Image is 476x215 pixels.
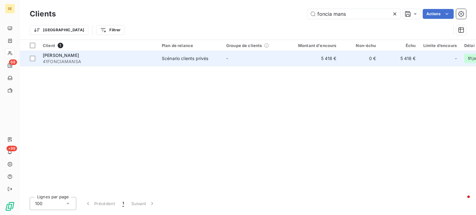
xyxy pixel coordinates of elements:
[380,51,420,66] td: 5 418 €
[226,43,262,48] span: Groupe de clients
[162,55,208,62] div: Scénario clients privés
[35,200,42,207] span: 100
[81,197,119,210] button: Précédent
[43,58,154,65] span: 41FONCIAMANSA
[226,56,228,61] span: -
[423,43,457,48] div: Limite d’encours
[119,197,128,210] button: 1
[30,8,56,19] h3: Clients
[7,146,17,151] span: +99
[344,43,376,48] div: Non-échu
[455,55,457,62] span: -
[30,25,88,35] button: [GEOGRAPHIC_DATA]
[340,51,380,66] td: 0 €
[291,43,337,48] div: Montant d'encours
[43,53,79,58] span: [PERSON_NAME]
[384,43,416,48] div: Échu
[58,43,63,48] span: 1
[287,51,340,66] td: 5 418 €
[43,43,55,48] span: Client
[423,9,454,19] button: Actions
[307,9,400,19] input: Rechercher
[162,43,219,48] div: Plan de relance
[128,197,159,210] button: Suivant
[122,200,124,207] span: 1
[455,194,470,209] iframe: Intercom live chat
[5,4,15,14] div: SE
[5,201,15,211] img: Logo LeanPay
[9,59,17,65] span: 68
[96,25,125,35] button: Filtrer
